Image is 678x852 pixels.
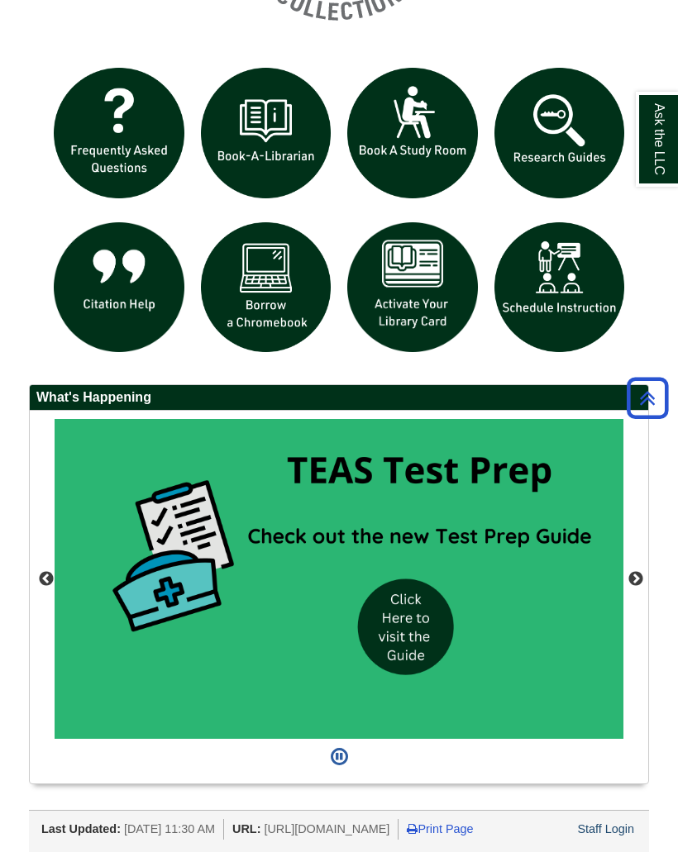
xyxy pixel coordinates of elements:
span: URL: [232,822,260,835]
img: book a study room icon links to book a study room web page [339,59,486,207]
img: Check out the new TEAS Test Prep topic guide. [55,419,623,739]
img: activate Library Card icon links to form to activate student ID into library card [339,214,486,361]
button: Next [628,571,644,588]
img: frequently asked questions [45,59,193,207]
div: This box contains rotating images [55,419,623,739]
button: Pause [326,739,353,775]
div: slideshow [45,59,633,368]
img: For faculty. Schedule Library Instruction icon links to form. [486,214,633,361]
i: Print Page [407,823,418,835]
button: Previous [38,571,55,588]
img: Research Guides icon links to research guides web page [486,59,633,207]
span: Last Updated: [41,822,121,835]
img: Borrow a chromebook icon links to the borrow a chromebook web page [193,214,340,361]
span: [DATE] 11:30 AM [124,822,215,835]
h2: What's Happening [30,385,648,411]
img: Book a Librarian icon links to book a librarian web page [193,59,340,207]
img: citation help icon links to citation help guide page [45,214,193,361]
a: Print Page [407,822,473,835]
a: Staff Login [577,822,634,835]
a: Back to Top [621,387,674,409]
span: [URL][DOMAIN_NAME] [264,822,389,835]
